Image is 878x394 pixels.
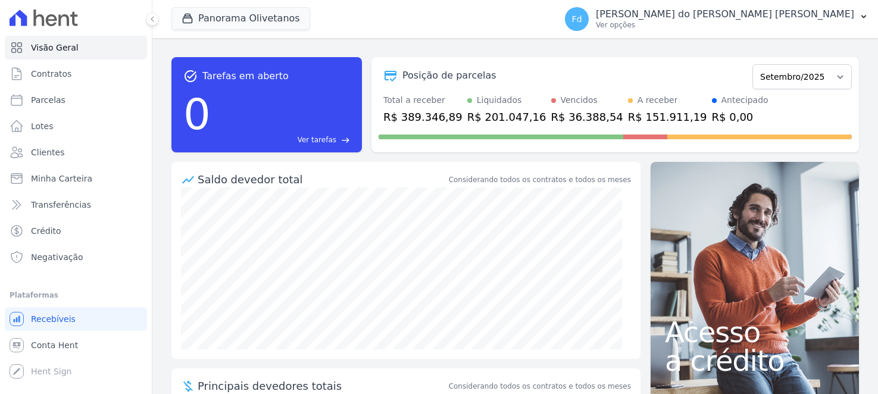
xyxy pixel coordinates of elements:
div: Plataformas [10,288,142,302]
div: R$ 389.346,89 [383,109,463,125]
a: Transferências [5,193,147,217]
button: Fd [PERSON_NAME] do [PERSON_NAME] [PERSON_NAME] Ver opções [555,2,878,36]
div: Saldo devedor total [198,171,446,187]
div: 0 [183,83,211,145]
a: Recebíveis [5,307,147,331]
div: Liquidados [477,94,522,107]
a: Visão Geral [5,36,147,60]
a: Negativação [5,245,147,269]
span: a crédito [665,346,845,375]
span: Conta Hent [31,339,78,351]
div: R$ 0,00 [712,109,768,125]
div: Antecipado [721,94,768,107]
div: Vencidos [561,94,598,107]
a: Clientes [5,140,147,164]
div: Total a receber [383,94,463,107]
span: Tarefas em aberto [202,69,289,83]
span: Recebíveis [31,313,76,325]
span: Parcelas [31,94,65,106]
span: Ver tarefas [298,135,336,145]
div: A receber [638,94,678,107]
a: Minha Carteira [5,167,147,190]
span: Transferências [31,199,91,211]
span: east [341,136,350,145]
div: R$ 201.047,16 [467,109,546,125]
span: Crédito [31,225,61,237]
span: Fd [572,15,582,23]
a: Lotes [5,114,147,138]
a: Parcelas [5,88,147,112]
a: Crédito [5,219,147,243]
span: Principais devedores totais [198,378,446,394]
span: Visão Geral [31,42,79,54]
span: Contratos [31,68,71,80]
span: Considerando todos os contratos e todos os meses [449,381,631,392]
span: Acesso [665,318,845,346]
div: Considerando todos os contratos e todos os meses [449,174,631,185]
span: Minha Carteira [31,173,92,185]
span: Clientes [31,146,64,158]
p: Ver opções [596,20,854,30]
a: Conta Hent [5,333,147,357]
span: Lotes [31,120,54,132]
span: Negativação [31,251,83,263]
a: Ver tarefas east [215,135,350,145]
div: Posição de parcelas [402,68,496,83]
div: R$ 151.911,19 [628,109,707,125]
button: Panorama Olivetanos [171,7,310,30]
span: task_alt [183,69,198,83]
div: R$ 36.388,54 [551,109,623,125]
a: Contratos [5,62,147,86]
p: [PERSON_NAME] do [PERSON_NAME] [PERSON_NAME] [596,8,854,20]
